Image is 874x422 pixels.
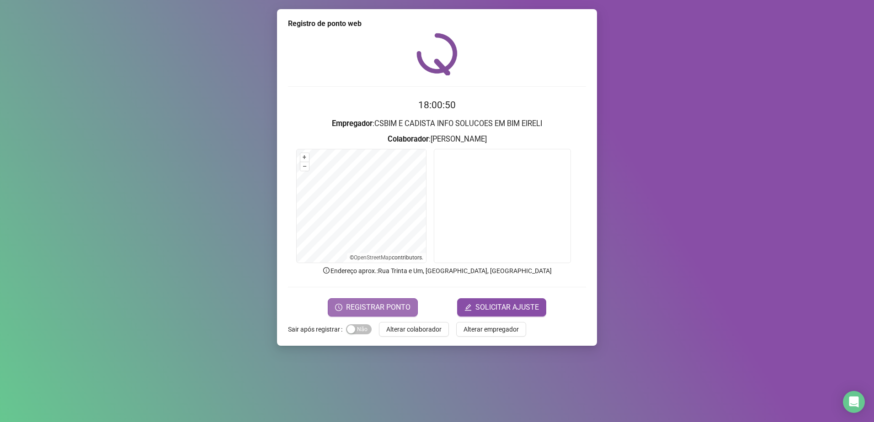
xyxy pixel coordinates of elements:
[464,324,519,334] span: Alterar empregador
[328,298,418,316] button: REGISTRAR PONTO
[418,100,456,111] time: 18:00:50
[350,254,423,261] li: © contributors.
[346,302,410,313] span: REGISTRAR PONTO
[322,266,330,274] span: info-circle
[335,304,342,311] span: clock-circle
[456,322,526,337] button: Alterar empregador
[457,298,546,316] button: editSOLICITAR AJUSTE
[300,162,309,171] button: –
[464,304,472,311] span: edit
[332,119,373,128] strong: Empregador
[288,18,586,29] div: Registro de ponto web
[300,153,309,162] button: +
[379,322,449,337] button: Alterar colaborador
[475,302,539,313] span: SOLICITAR AJUSTE
[416,33,458,75] img: QRPoint
[288,322,346,337] label: Sair após registrar
[386,324,442,334] span: Alterar colaborador
[388,135,429,143] strong: Colaborador
[288,133,586,145] h3: : [PERSON_NAME]
[354,254,392,261] a: OpenStreetMap
[288,118,586,130] h3: : CSBIM E CADISTA INFO SOLUCOES EM BIM EIRELI
[843,391,865,413] div: Open Intercom Messenger
[288,266,586,276] p: Endereço aprox. : Rua Trinta e Um, [GEOGRAPHIC_DATA], [GEOGRAPHIC_DATA]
